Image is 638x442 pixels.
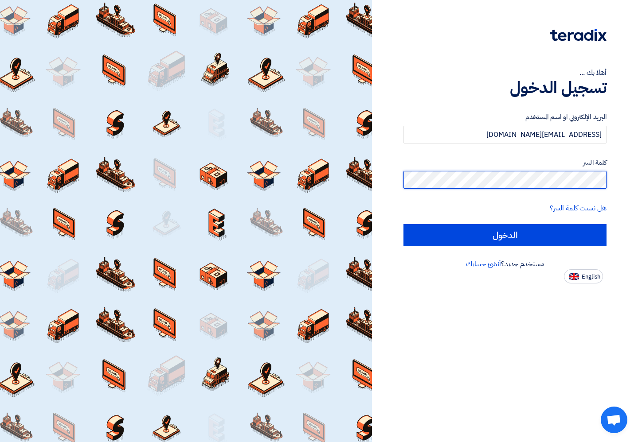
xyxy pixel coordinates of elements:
label: كلمة السر [403,158,607,168]
input: أدخل بريد العمل الإلكتروني او اسم المستخدم الخاص بك ... [403,126,607,143]
a: Open chat [601,407,627,433]
label: البريد الإلكتروني او اسم المستخدم [403,112,607,122]
div: مستخدم جديد؟ [403,259,607,269]
input: الدخول [403,224,607,246]
span: English [582,274,600,280]
a: هل نسيت كلمة السر؟ [550,203,607,213]
h1: تسجيل الدخول [403,78,607,97]
img: Teradix logo [550,29,607,41]
a: أنشئ حسابك [466,259,501,269]
div: أهلا بك ... [403,67,607,78]
button: English [564,269,603,283]
img: en-US.png [569,273,579,280]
